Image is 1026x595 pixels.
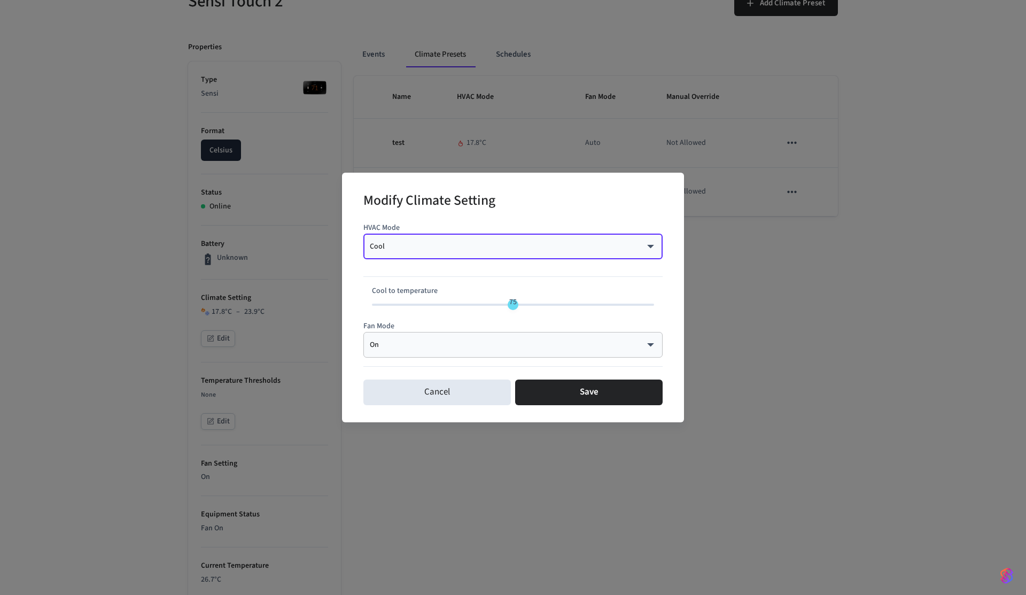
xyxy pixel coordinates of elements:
[372,285,654,297] p: Cool to temperature
[370,241,656,252] div: Cool
[1000,567,1013,584] img: SeamLogoGradient.69752ec5.svg
[363,186,495,218] h2: Modify Climate Setting
[363,380,511,405] button: Cancel
[370,339,656,350] div: On
[509,297,517,307] span: 75
[363,321,663,332] p: Fan Mode
[515,380,663,405] button: Save
[363,222,663,234] p: HVAC Mode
